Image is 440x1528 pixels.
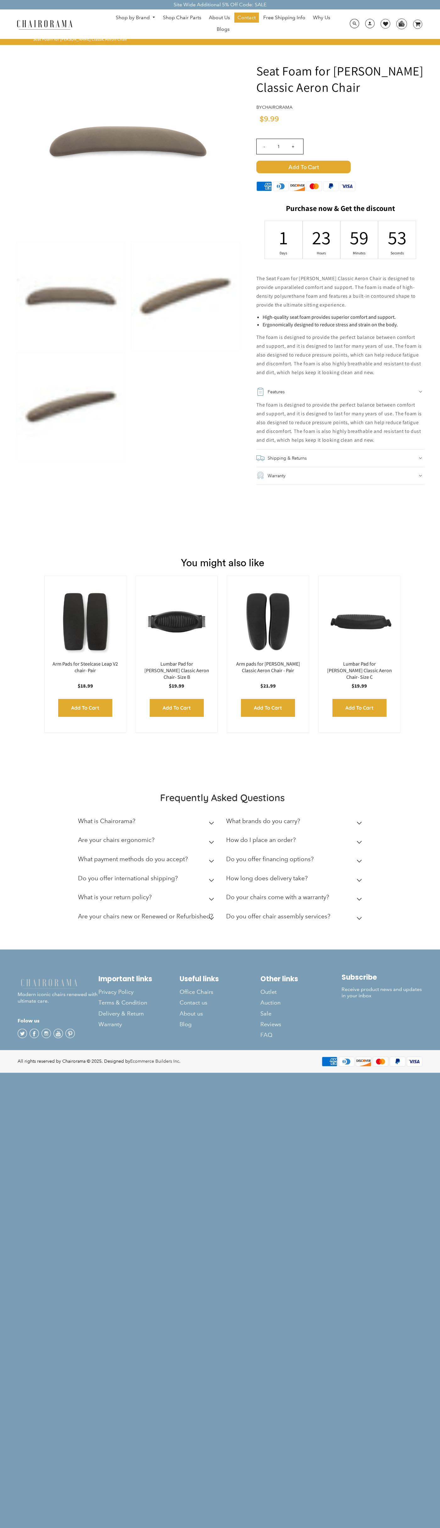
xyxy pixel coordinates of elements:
div: All rights reserved by Chairorama © 2025. Designed by [18,1058,181,1065]
span: About us [180,1010,203,1017]
h2: What payment methods do you accept? [78,855,188,863]
a: Auction [260,997,341,1008]
h2: Other links [260,975,341,983]
p: The Seat Foam for [PERSON_NAME] Classic Aeron Chair is designed to provide unparalleled comfort a... [256,274,425,309]
a: Lumbar Pad for Herman Miller Classic Aeron Chair- Size B - chairorama Lumbar Pad for Herman Mille... [142,582,211,661]
span: FAQ [260,1032,272,1039]
summary: Warranty [256,467,425,484]
div: 59 [355,225,363,250]
img: chairorama [13,19,76,30]
a: About Us [206,13,233,23]
summary: How long does delivery take? [226,870,365,889]
summary: What brands do you carry? [226,813,365,832]
span: $19.99 [352,683,367,689]
h2: What is your return policy? [78,894,152,901]
li: High-quality seat foam provides superior comfort and support. [263,314,425,321]
summary: How do I place an order? [226,832,365,851]
div: Days [280,251,288,256]
h4: Folow us [18,1017,98,1025]
a: Arm Pads for Steelcase Leap V2 chair- Pair [53,661,118,674]
summary: Do you offer chair assembly services? [226,908,365,927]
span: Why Us [313,14,330,21]
span: Blog [180,1021,192,1028]
div: 1 [280,225,288,250]
a: About us [180,1008,260,1019]
a: Contact [234,13,259,23]
summary: Shipping & Returns [256,449,425,467]
a: Arm pads for Herman Miller Classic Aeron Chair - Pair - chairorama Arm pads for Herman Miller Cla... [233,582,302,661]
span: About Us [209,14,230,21]
img: Seat Foam for Herman Miller Classic Aeron Chair - chairorama [17,352,125,461]
input: Add to Cart [332,699,387,717]
summary: Are your chairs ergonomic? [78,832,216,851]
span: Auction [260,999,281,1006]
img: Arm pads for Herman Miller Classic Aeron Chair - Pair - chairorama [233,582,302,661]
a: Contact us [180,997,260,1008]
a: Arm pads for [PERSON_NAME] Classic Aeron Chair - Pair [236,661,300,674]
img: Lumbar Pad for Herman Miller Classic Aeron Chair- Size B - chairorama [142,582,211,661]
a: Terms & Condition [98,997,179,1008]
a: Lumbar Pad for [PERSON_NAME] Classic Aeron Chair- Size B [144,661,209,680]
a: Why Us [310,13,333,23]
h2: Warranty [268,471,286,480]
div: Seconds [393,251,401,256]
nav: DesktopNavigation [103,13,343,36]
summary: What is Chairorama? [78,813,216,832]
h2: Do you offer financing options? [226,855,314,863]
a: Shop by Brand [113,13,159,23]
h2: Do you offer international shipping? [78,875,178,882]
a: Blog [180,1019,260,1030]
h2: Are your chairs new or Renewed or Refurbished? [78,913,213,920]
span: $9.99 [259,115,279,123]
h2: Subscribe [342,973,422,982]
a: Privacy Policy [98,987,179,997]
span: Contact [237,14,256,21]
img: Seat Foam for Herman Miller Classic Aeron Chair - chairorama [17,242,125,350]
p: The foam is designed to provide the perfect balance between comfort and support, and it is design... [256,333,425,377]
p: Receive product news and updates in your inbox [342,986,422,999]
a: Lumbar Pad for Herman Miller Classic Aeron Chair- Size C - chairorama Lumbar Pad for Herman Mille... [325,582,394,661]
a: chairorama [262,104,292,110]
div: Minutes [355,251,363,256]
h2: Do you offer chair assembly services? [226,913,330,920]
span: Sale [260,1010,271,1017]
img: Arm Pads for Steelcase Leap V2 chair- Pair - chairorama [51,582,120,661]
summary: Do you offer financing options? [226,851,365,870]
input: Add to Cart [150,699,204,717]
a: Delivery & Return [98,1008,179,1019]
summary: Do you offer international shipping? [78,870,216,889]
p: Modern iconic chairs renewed with ultimate care. [18,978,98,1005]
h2: What brands do you carry? [226,817,300,825]
button: Add to Cart [256,161,425,173]
div: Hours [317,251,326,256]
h2: Are your chairs ergonomic? [78,836,154,844]
a: Ecommerce Builders Inc. [130,1058,181,1064]
h2: What is Chairorama? [78,817,135,825]
summary: Do your chairs come with a warranty? [226,889,365,908]
span: Office Chairs [180,988,213,996]
h2: Important links [98,975,179,983]
a: Outlet [260,987,341,997]
h2: Frequently Asked Questions [78,792,367,804]
h2: Features [268,387,285,396]
img: WhatsApp_Image_2024-07-12_at_16.23.01.webp [397,19,406,28]
li: Ergonomically designed to reduce stress and strain on the body. [263,322,425,328]
input: Add to Cart [58,699,112,717]
span: $21.99 [260,683,276,689]
a: Warranty [98,1019,179,1030]
span: Add to Cart [256,161,351,173]
a: Reviews [260,1019,341,1030]
summary: Are your chairs new or Renewed or Refurbished? [78,908,216,927]
span: Free Shipping Info [263,14,305,21]
h1: You might also like [5,550,440,569]
summary: What is your return policy? [78,889,216,908]
a: Shop Chair Parts [160,13,204,23]
h2: Purchase now & Get the discount [256,204,425,216]
a: Free Shipping Info [260,13,309,23]
span: Shop Chair Parts [163,14,201,21]
summary: Features [256,383,425,401]
summary: What payment methods do you accept? [78,851,216,870]
span: Terms & Condition [98,999,147,1006]
div: The foam is designed to provide the perfect balance between comfort and support, and it is design... [256,401,425,445]
h2: Useful links [180,975,260,983]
